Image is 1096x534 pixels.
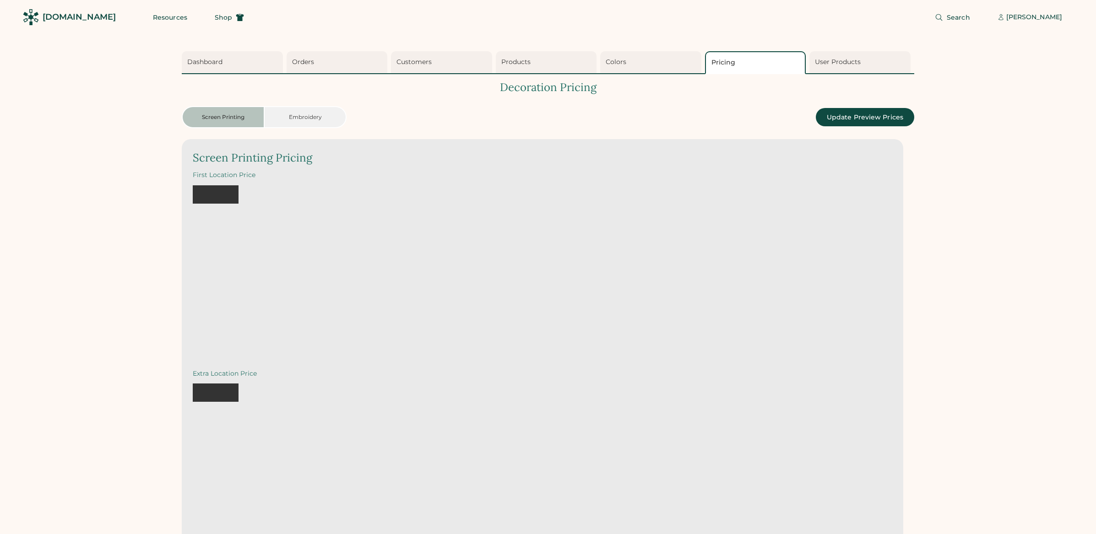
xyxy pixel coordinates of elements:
div: Dashboard [187,58,280,67]
div: Products [501,58,594,67]
span: Search [947,14,970,21]
button: Shop [204,8,255,27]
div: User Products [815,58,908,67]
div: Orders [292,58,385,67]
div: Customers [396,58,489,67]
div: [PERSON_NAME] [1006,13,1062,22]
div: Screen Printing Pricing [193,150,892,166]
div: First Location Price [193,171,892,180]
button: Search [924,8,981,27]
button: Embroidery [264,106,347,128]
div: Colors [606,58,699,67]
div: Decoration Pricing [182,80,914,95]
div: Extra Location Price [193,369,892,378]
button: Resources [142,8,198,27]
div: [DOMAIN_NAME] [43,11,116,23]
span: Shop [215,14,232,21]
button: Screen Printing [182,106,264,128]
div: Pricing [711,58,803,67]
img: Rendered Logo - Screens [23,9,39,25]
button: Update Preview Prices [816,108,914,126]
